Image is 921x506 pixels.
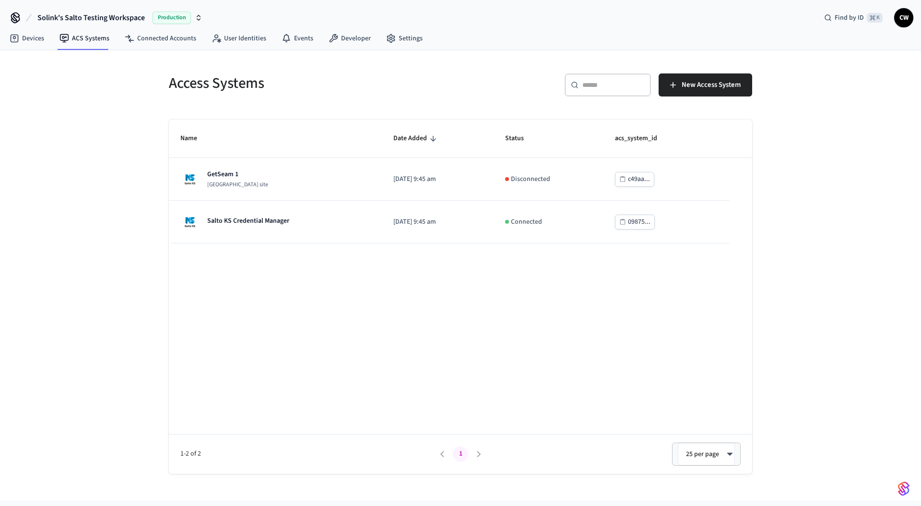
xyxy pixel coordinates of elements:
[180,169,200,189] img: Salto KS site Logo
[180,131,210,146] span: Name
[615,215,655,229] button: 09875...
[207,181,268,189] p: [GEOGRAPHIC_DATA] site
[153,12,191,24] span: Production
[511,174,550,184] p: Disconnected
[393,174,482,184] p: [DATE] 9:45 am
[867,13,883,23] span: ⌘ K
[37,12,145,24] span: Solink's Salto Testing Workspace
[835,13,864,23] span: Find by ID
[816,9,890,26] div: Find by ID⌘ K
[2,30,52,47] a: Devices
[321,30,378,47] a: Developer
[204,30,274,47] a: User Identities
[615,131,670,146] span: acs_system_id
[678,443,735,466] div: 25 per page
[117,30,204,47] a: Connected Accounts
[52,30,117,47] a: ACS Systems
[207,216,289,226] p: Salto KS Credential Manager
[378,30,430,47] a: Settings
[511,217,542,227] p: Connected
[169,120,752,243] table: sticky table
[453,446,468,462] button: page 1
[682,79,741,91] span: New Access System
[207,169,268,179] p: GetSeam 1
[628,216,650,228] div: 09875...
[180,212,200,231] img: Salto KS site Logo
[505,131,536,146] span: Status
[898,481,909,496] img: SeamLogoGradient.69752ec5.svg
[169,73,455,93] h5: Access Systems
[894,8,913,27] button: CW
[180,449,433,459] span: 1-2 of 2
[659,73,752,96] button: New Access System
[393,217,482,227] p: [DATE] 9:45 am
[433,446,488,462] nav: pagination navigation
[393,131,439,146] span: Date Added
[274,30,321,47] a: Events
[895,9,912,26] span: CW
[628,173,650,185] div: c49aa...
[615,172,654,187] button: c49aa...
